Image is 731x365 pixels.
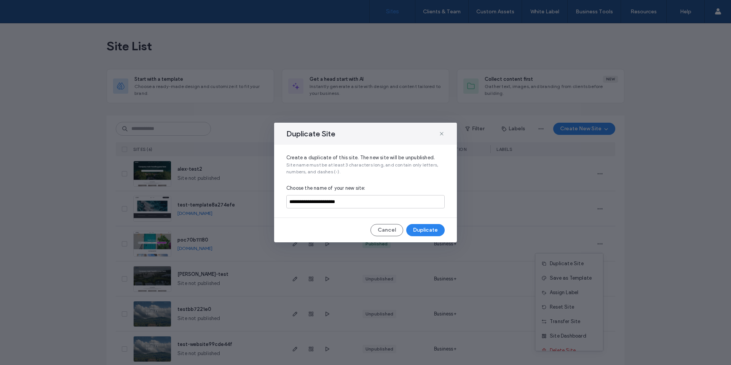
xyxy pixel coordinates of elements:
span: Ajuda [17,5,37,12]
button: Duplicate [406,224,445,236]
span: Site name must be at least 3 characters long, and contain only letters, numbers, and dashes (-). [286,162,445,175]
span: Duplicate Site [286,129,335,139]
button: Cancel [370,224,403,236]
span: Choose the name of your new site: [286,184,445,192]
span: Create a duplicate of this site. The new site will be unpublished. [286,154,445,162]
